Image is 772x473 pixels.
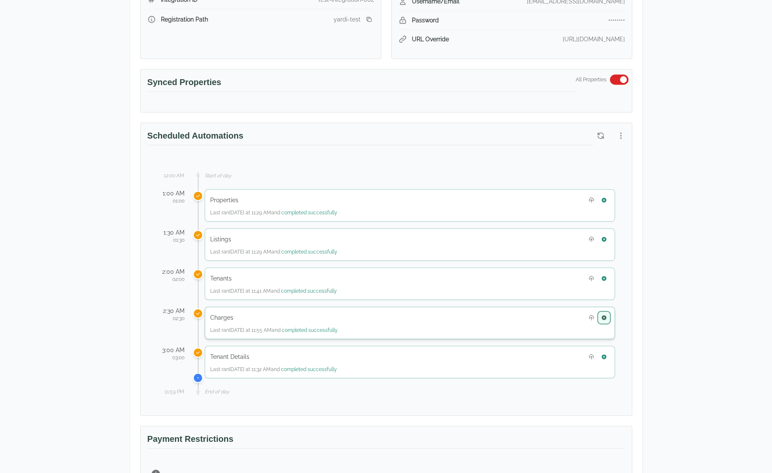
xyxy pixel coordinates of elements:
[282,327,338,333] span: completed successfully
[193,347,203,358] div: Tenant Details was scheduled for 3:00 AM but ran at a different time (actual run: Today at 11:32 AM)
[281,366,337,372] span: completed successfully
[593,128,608,143] button: Refresh scheduled automations
[576,76,606,83] span: All Properties
[193,230,203,240] div: Listings was scheduled for 1:30 AM but ran at a different time (actual run: Today at 11:29 AM)
[158,267,184,276] div: 2:00 AM
[210,235,231,243] h5: Listings
[586,273,597,284] button: Upload Tenants file
[598,273,609,284] button: Run Tenants now
[158,172,184,179] div: 12:00 AM
[563,35,625,43] div: [URL][DOMAIN_NAME]
[158,228,184,237] div: 1:30 AM
[147,76,576,92] h3: Synced Properties
[158,237,184,243] div: 01:30
[210,327,338,333] span: Last ran [DATE] at 11:55 AM and
[210,196,238,204] h5: Properties
[158,315,184,322] div: 02:30
[281,288,337,294] span: completed successfully
[158,189,184,198] div: 1:00 AM
[161,15,208,24] span: Registration Path
[412,35,449,43] span: URL Override
[412,16,439,24] span: Password
[210,353,249,361] h5: Tenant Details
[158,388,184,395] div: 11:59 PM
[281,210,337,216] span: completed successfully
[205,172,615,179] div: Start of day
[608,16,625,24] div: ••••••••
[205,388,615,395] div: End of day
[193,269,203,279] div: Tenants was scheduled for 2:00 AM but ran at a different time (actual run: Today at 11:41 AM)
[586,351,597,362] button: Upload Tenant Details file
[281,249,337,255] span: completed successfully
[193,191,203,201] div: Properties was scheduled for 1:00 AM but ran at a different time (actual run: Today at 11:29 AM)
[586,312,597,323] button: Upload Charges file
[334,15,361,24] div: yardi-test
[210,366,337,372] span: Last ran [DATE] at 11:32 AM and
[158,276,184,283] div: 02:00
[598,351,609,362] button: Run Tenant Details now
[598,195,609,206] button: Run Properties now
[147,130,593,145] h3: Scheduled Automations
[586,234,597,245] button: Upload Listings file
[610,75,628,85] button: Switch to select specific properties
[158,354,184,361] div: 03:00
[598,234,609,245] button: Run Listings now
[210,210,337,216] span: Last ran [DATE] at 11:29 AM and
[158,346,184,354] div: 3:00 AM
[613,128,628,143] button: More options
[210,274,232,283] h5: Tenants
[193,308,203,318] div: Charges was scheduled for 2:30 AM but ran at a different time (actual run: Today at 11:55 AM)
[210,249,337,255] span: Last ran [DATE] at 11:29 AM and
[210,313,233,322] h5: Charges
[586,195,597,206] button: Upload Properties file
[158,307,184,315] div: 2:30 AM
[193,373,203,383] div: Current time is 12:46 PM
[147,433,625,449] h3: Payment Restrictions
[364,14,374,24] button: Copy registration link
[158,198,184,204] div: 01:00
[210,288,337,294] span: Last ran [DATE] at 11:41 AM and
[598,312,609,323] button: Run Charges now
